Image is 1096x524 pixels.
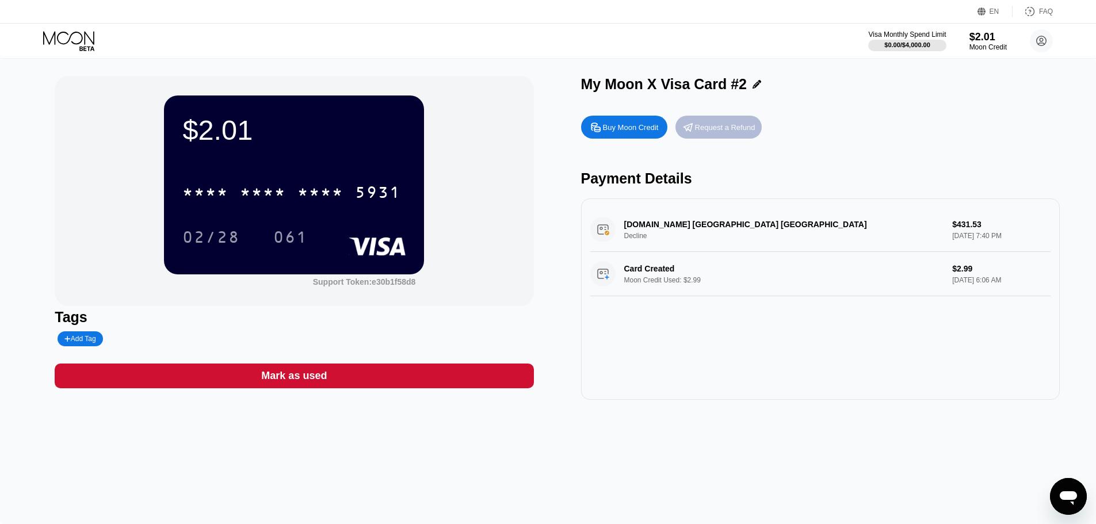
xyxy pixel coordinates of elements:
[182,114,406,146] div: $2.01
[581,116,667,139] div: Buy Moon Credit
[581,76,747,93] div: My Moon X Visa Card #2
[64,335,96,343] div: Add Tag
[1050,478,1087,515] iframe: Button to launch messaging window
[581,170,1060,187] div: Payment Details
[969,43,1007,51] div: Moon Credit
[273,230,308,248] div: 061
[313,277,416,286] div: Support Token: e30b1f58d8
[868,30,946,39] div: Visa Monthly Spend Limit
[55,364,533,388] div: Mark as used
[695,123,755,132] div: Request a Refund
[969,31,1007,51] div: $2.01Moon Credit
[355,185,401,203] div: 5931
[868,30,946,51] div: Visa Monthly Spend Limit$0.00/$4,000.00
[58,331,102,346] div: Add Tag
[55,309,533,326] div: Tags
[1013,6,1053,17] div: FAQ
[977,6,1013,17] div: EN
[675,116,762,139] div: Request a Refund
[990,7,999,16] div: EN
[884,41,930,48] div: $0.00 / $4,000.00
[603,123,659,132] div: Buy Moon Credit
[1039,7,1053,16] div: FAQ
[265,223,316,251] div: 061
[182,230,240,248] div: 02/28
[174,223,249,251] div: 02/28
[969,31,1007,43] div: $2.01
[261,369,327,383] div: Mark as used
[313,277,416,286] div: Support Token:e30b1f58d8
